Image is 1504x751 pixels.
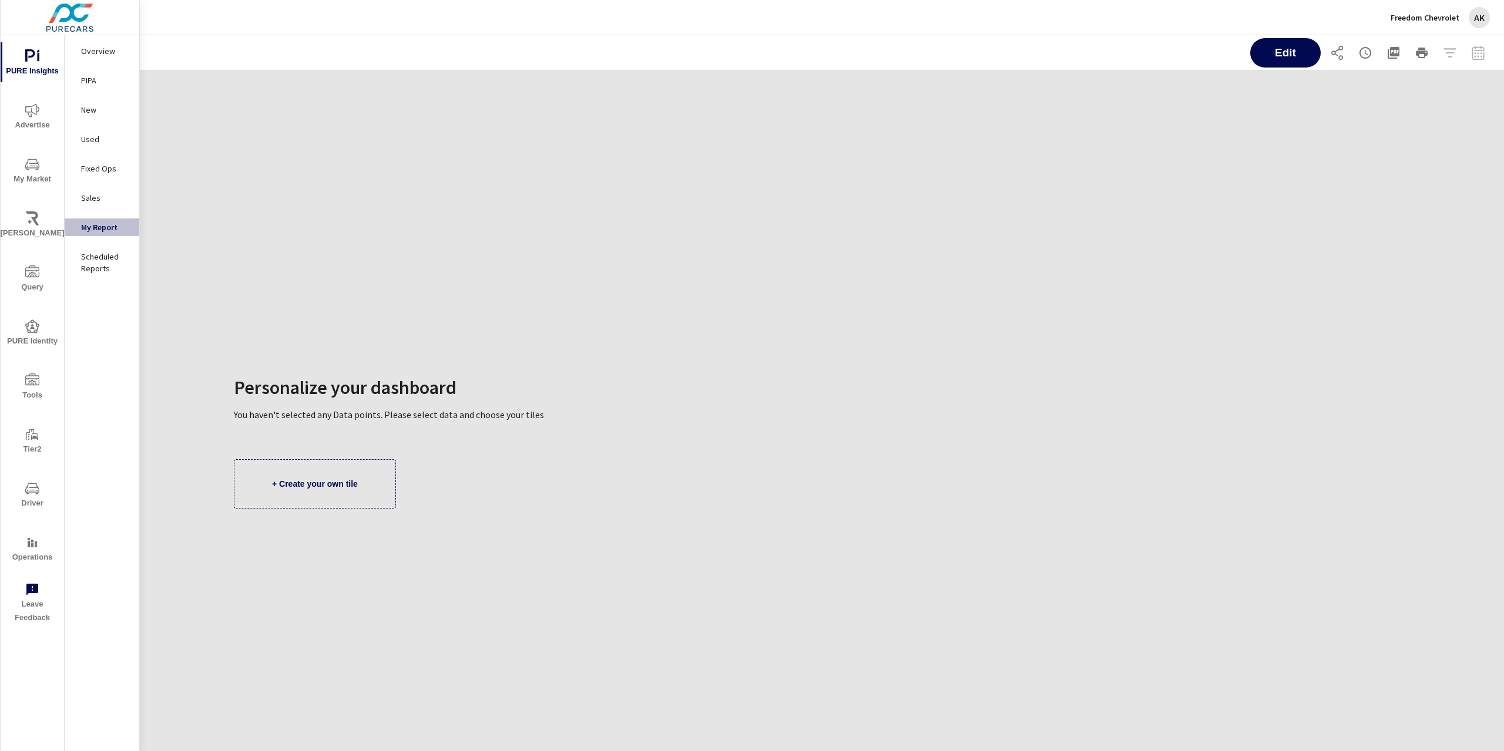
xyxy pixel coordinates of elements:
[81,45,130,57] p: Overview
[1382,41,1405,65] button: "Export Report to PDF"
[1262,48,1309,58] span: Edit
[81,163,130,174] p: Fixed Ops
[234,408,544,459] span: You haven't selected any Data points. Please select data and choose your tiles
[4,265,61,294] span: Query
[81,192,130,204] p: Sales
[81,221,130,233] p: My Report
[1391,12,1459,23] p: Freedom Chevrolet
[65,189,139,207] div: Sales
[272,479,358,489] span: + Create your own tile
[65,248,139,277] div: Scheduled Reports
[234,459,396,508] button: + Create your own tile
[234,382,544,408] span: Personalize your dashboard
[81,75,130,86] p: PIPA
[4,427,61,456] span: Tier2
[65,72,139,89] div: PIPA
[81,133,130,145] p: Used
[1,35,64,629] div: nav menu
[81,104,130,116] p: New
[4,319,61,348] span: PURE Identity
[4,211,61,240] span: [PERSON_NAME]
[1325,41,1349,65] button: Share Report
[65,42,139,60] div: Overview
[65,130,139,148] div: Used
[65,160,139,177] div: Fixed Ops
[4,373,61,402] span: Tools
[4,536,61,564] span: Operations
[1410,41,1433,65] button: Print Report
[1250,38,1321,68] button: Edit
[65,101,139,119] div: New
[4,481,61,510] span: Driver
[4,157,61,186] span: My Market
[4,103,61,132] span: Advertise
[65,218,139,236] div: My Report
[81,251,130,274] p: Scheduled Reports
[4,582,61,625] span: Leave Feedback
[4,49,61,78] span: PURE Insights
[1469,7,1490,28] div: AK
